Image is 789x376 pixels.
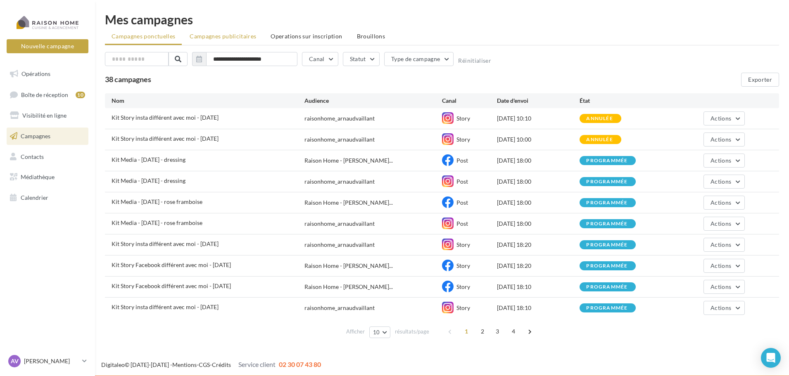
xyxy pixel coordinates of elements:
div: annulée [586,137,613,142]
div: raisonhome_arnaudvaillant [304,220,375,228]
button: Actions [703,280,745,294]
span: Actions [711,220,731,227]
a: Calendrier [5,189,90,206]
button: Actions [703,238,745,252]
span: Story [456,304,470,311]
span: Kit Story insta différent avec moi - 28 Septembre 2025 [112,114,219,121]
span: Service client [238,360,276,368]
div: [DATE] 10:10 [497,114,580,123]
span: Raison Home - [PERSON_NAME]... [304,156,393,165]
a: Campagnes [5,128,90,145]
span: AV [11,357,19,365]
span: Actions [711,241,731,248]
span: Raison Home - [PERSON_NAME]... [304,283,393,291]
span: Raison Home - [PERSON_NAME]... [304,199,393,207]
span: Operations sur inscription [271,33,342,40]
div: programmée [586,179,627,184]
a: Contacts [5,148,90,166]
span: Actions [711,178,731,185]
a: Opérations [5,65,90,83]
span: Boîte de réception [21,91,68,98]
div: programmée [586,263,627,269]
a: Visibilité en ligne [5,107,90,124]
span: Post [456,220,468,227]
div: Canal [442,97,497,105]
a: AV [PERSON_NAME] [7,353,88,369]
button: Actions [703,154,745,168]
div: [DATE] 18:20 [497,262,580,270]
a: Boîte de réception10 [5,86,90,104]
span: Actions [711,262,731,269]
button: 10 [369,326,390,338]
button: Nouvelle campagne [7,39,88,53]
span: Kit Story insta différent avec moi - 28 Septembre 2025 [112,135,219,142]
button: Actions [703,196,745,210]
button: Actions [703,217,745,231]
button: Actions [703,259,745,273]
div: [DATE] 10:00 [497,135,580,144]
span: Story [456,283,470,290]
span: Kit Story insta différent avec moi - 18 Septembre 2025 [112,303,219,310]
div: programmée [586,221,627,227]
span: Actions [711,304,731,311]
span: Afficher [346,328,365,336]
span: 1 [460,325,473,338]
span: 3 [491,325,504,338]
span: Actions [711,136,731,143]
span: Kit Media - Septembre 2025 - dressing [112,177,185,184]
a: CGS [199,361,210,368]
span: Post [456,157,468,164]
div: programmée [586,242,627,248]
button: Actions [703,175,745,189]
div: Open Intercom Messenger [761,348,781,368]
span: Campagnes [21,132,50,140]
span: Story [456,136,470,143]
span: © [DATE]-[DATE] - - - [101,361,321,368]
span: Campagnes publicitaires [190,33,256,40]
div: programmée [586,200,627,206]
span: Kit Story Facebook différent avec moi - 18 Septembre 2025 [112,282,231,289]
span: Actions [711,283,731,290]
a: Médiathèque [5,168,90,186]
div: 10 [76,92,85,98]
span: Kit Media - Septembre 2025 - dressing [112,156,185,163]
div: programmée [586,158,627,163]
a: Mentions [172,361,197,368]
span: Story [456,262,470,269]
span: Contacts [21,153,44,160]
a: Digitaleo [101,361,125,368]
span: Calendrier [21,194,48,201]
div: raisonhome_arnaudvaillant [304,135,375,144]
div: Audience [304,97,442,105]
span: résultats/page [395,328,429,336]
div: [DATE] 18:00 [497,220,580,228]
a: Crédits [212,361,231,368]
span: Actions [711,199,731,206]
button: Exporter [741,73,779,87]
button: Canal [302,52,338,66]
span: Visibilité en ligne [22,112,67,119]
span: Kit Story Facebook différent avec moi - 18 Septembre 2025 [112,261,231,268]
span: Kit Media - Septembre 2025 - rose framboise [112,198,202,205]
div: [DATE] 18:00 [497,177,580,186]
div: annulée [586,116,613,121]
span: Opérations [21,70,50,77]
span: Kit Story insta différent avec moi - 18 Septembre 2025 [112,240,219,247]
button: Statut [343,52,380,66]
span: 02 30 07 43 80 [279,360,321,368]
span: Kit Media - Septembre 2025 - rose framboise [112,219,202,226]
div: raisonhome_arnaudvaillant [304,241,375,249]
div: programmée [586,284,627,290]
div: [DATE] 18:00 [497,156,580,165]
div: [DATE] 18:10 [497,283,580,291]
span: Actions [711,157,731,164]
p: [PERSON_NAME] [24,357,79,365]
div: Nom [112,97,304,105]
div: raisonhome_arnaudvaillant [304,304,375,312]
div: Mes campagnes [105,13,779,26]
span: 4 [507,325,520,338]
div: [DATE] 18:00 [497,199,580,207]
span: Post [456,178,468,185]
span: 10 [373,329,380,336]
div: programmée [586,305,627,311]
